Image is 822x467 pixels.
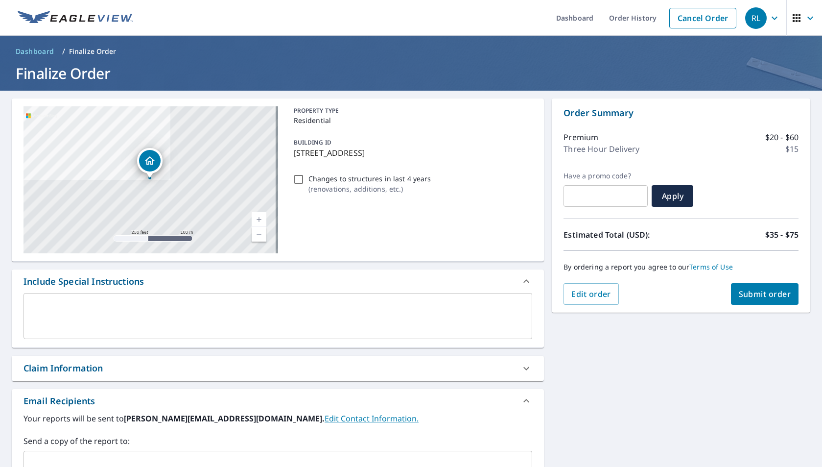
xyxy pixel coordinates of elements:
b: [PERSON_NAME][EMAIL_ADDRESS][DOMAIN_NAME]. [124,413,325,424]
p: Finalize Order [69,47,117,56]
button: Apply [652,185,693,207]
p: Three Hour Delivery [564,143,639,155]
p: ( renovations, additions, etc. ) [308,184,431,194]
p: Estimated Total (USD): [564,229,681,241]
div: Claim Information [12,356,544,381]
p: $35 - $75 [765,229,799,241]
p: [STREET_ADDRESS] [294,147,529,159]
a: Cancel Order [669,8,736,28]
a: Current Level 17, Zoom Out [252,227,266,242]
nav: breadcrumb [12,44,810,59]
div: Include Special Instructions [12,270,544,293]
a: Current Level 17, Zoom In [252,212,266,227]
div: Email Recipients [12,389,544,413]
p: Residential [294,115,529,125]
div: Email Recipients [23,394,95,408]
button: Submit order [731,283,799,305]
div: Dropped pin, building 1, Residential property, 2343 Hoohu Rd Koloa, HI 96756 [137,148,163,178]
span: Edit order [571,289,611,299]
span: Apply [659,191,685,201]
label: Your reports will be sent to [23,413,532,424]
span: Dashboard [16,47,54,56]
a: Terms of Use [689,262,733,271]
label: Have a promo code? [564,172,648,180]
a: Dashboard [12,44,58,59]
a: EditContactInfo [325,413,419,424]
button: Edit order [564,283,619,305]
h1: Finalize Order [12,63,810,83]
p: $15 [785,143,799,155]
p: $20 - $60 [765,131,799,143]
p: Changes to structures in last 4 years [308,173,431,184]
p: By ordering a report you agree to our [564,263,799,271]
p: PROPERTY TYPE [294,106,529,115]
p: Order Summary [564,106,799,120]
p: Premium [564,131,598,143]
div: Include Special Instructions [23,275,144,288]
img: EV Logo [18,11,133,25]
div: Claim Information [23,362,103,375]
div: RL [745,7,767,29]
p: BUILDING ID [294,138,331,147]
li: / [62,46,65,57]
span: Submit order [739,289,791,299]
label: Send a copy of the report to: [23,435,532,447]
